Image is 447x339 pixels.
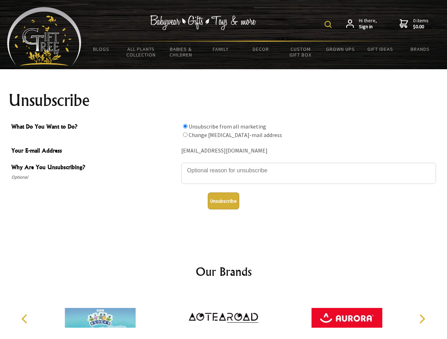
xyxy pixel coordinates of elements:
span: Hi there, [359,18,377,30]
a: Babies & Children [161,42,201,62]
span: Why Are You Unsubscribing? [11,163,178,173]
a: Custom Gift Box [281,42,321,62]
strong: Sign in [359,24,377,30]
div: [EMAIL_ADDRESS][DOMAIN_NAME] [181,145,436,156]
a: Decor [241,42,281,56]
span: What Do You Want to Do? [11,122,178,132]
img: product search [325,21,332,28]
a: Grown Ups [320,42,360,56]
input: What Do You Want to Do? [183,132,188,137]
span: Your E-mail Address [11,146,178,156]
h1: Unsubscribe [8,92,439,109]
button: Unsubscribe [208,192,239,209]
span: 0 items [413,17,429,30]
a: Hi there,Sign in [346,18,377,30]
strong: $0.00 [413,24,429,30]
a: BLOGS [81,42,121,56]
a: 0 items$0.00 [400,18,429,30]
a: Brands [400,42,440,56]
span: Optional [11,173,178,182]
button: Next [414,311,430,327]
textarea: Why Are You Unsubscribing? [181,163,436,184]
h2: Our Brands [14,263,433,280]
input: What Do You Want to Do? [183,124,188,129]
img: Babywear - Gifts - Toys & more [150,15,256,30]
a: All Plants Collection [121,42,161,62]
img: Babyware - Gifts - Toys and more... [7,7,81,66]
button: Previous [18,311,33,327]
a: Gift Ideas [360,42,400,56]
label: Unsubscribe from all marketing [189,123,266,130]
a: Family [201,42,241,56]
label: Change [MEDICAL_DATA]-mail address [189,131,282,138]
